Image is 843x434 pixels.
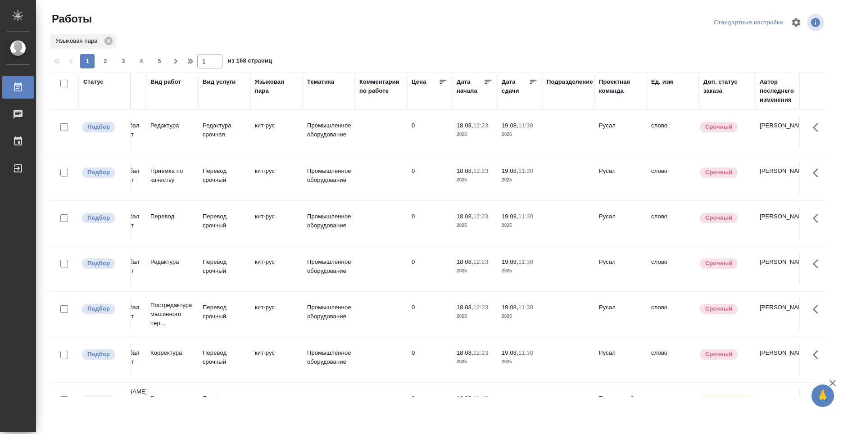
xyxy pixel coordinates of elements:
[502,258,518,265] p: 19.08,
[307,167,350,185] p: Промышленное оборудование
[594,389,647,421] td: Технический
[250,344,303,375] td: кит-рус
[807,208,829,229] button: Здесь прячутся важные кнопки
[50,34,116,49] div: Языковая пара
[473,304,488,311] p: 12:23
[502,304,518,311] p: 19.08,
[807,298,829,320] button: Здесь прячутся важные кнопки
[87,304,110,313] p: Подбор
[502,77,529,95] div: Дата сдачи
[457,213,473,220] p: 18.08,
[647,117,699,148] td: слово
[407,344,452,375] td: 0
[412,77,426,86] div: Цена
[307,348,350,366] p: Промышленное оборудование
[502,176,538,185] p: 2025
[647,162,699,194] td: слово
[457,130,493,139] p: 2025
[150,121,194,130] p: Редактура
[760,77,803,104] div: Автор последнего изменения
[87,213,110,222] p: Подбор
[203,167,246,185] p: Перевод срочный
[755,298,807,330] td: [PERSON_NAME]
[307,77,334,86] div: Тематика
[473,395,488,402] p: 11:13
[502,357,538,366] p: 2025
[712,16,785,30] div: split button
[150,212,194,221] p: Перевод
[785,12,807,33] span: Настроить таблицу
[407,389,452,421] td: 0
[755,117,807,148] td: [PERSON_NAME]
[473,213,488,220] p: 12:23
[407,117,452,148] td: 0
[815,386,830,405] span: 🙏
[152,57,167,66] span: 5
[203,258,246,276] p: Перевод срочный
[518,122,533,129] p: 11:30
[87,350,110,359] p: Подбор
[457,312,493,321] p: 2025
[81,394,126,406] div: Заказ еще не согласован с клиентом, искать исполнителей рано
[134,57,149,66] span: 4
[250,253,303,285] td: кит-рус
[203,303,246,321] p: Перевод срочный
[518,213,533,220] p: 11:30
[807,162,829,184] button: Здесь прячутся важные кнопки
[502,130,538,139] p: 2025
[228,55,272,68] span: из 168 страниц
[457,122,473,129] p: 18.08,
[705,304,732,313] p: Срочный
[811,384,834,407] button: 🙏
[651,77,673,86] div: Ед. изм
[81,258,126,270] div: Можно подбирать исполнителей
[81,121,126,133] div: Можно подбирать исполнителей
[473,122,488,129] p: 12:23
[250,389,303,421] td: кит-рус
[250,162,303,194] td: кит-рус
[518,349,533,356] p: 11:30
[457,258,473,265] p: 18.08,
[87,395,109,404] p: Создан
[307,121,350,139] p: Промышленное оборудование
[250,117,303,148] td: кит-рус
[457,176,493,185] p: 2025
[457,357,493,366] p: 2025
[87,168,110,177] p: Подбор
[807,14,826,31] span: Посмотреть информацию
[518,304,533,311] p: 11:30
[705,350,732,359] p: Срочный
[502,267,538,276] p: 2025
[152,54,167,68] button: 5
[359,77,403,95] div: Комментарии по работе
[407,162,452,194] td: 0
[594,344,647,375] td: Русал
[83,77,104,86] div: Статус
[502,213,518,220] p: 19.08,
[150,394,194,403] p: Редактура
[705,168,732,177] p: Срочный
[705,213,732,222] p: Срочный
[647,253,699,285] td: слово
[457,267,493,276] p: 2025
[755,344,807,375] td: [PERSON_NAME]
[594,253,647,285] td: Русал
[647,389,699,421] td: слово
[81,167,126,179] div: Можно подбирать исполнителей
[307,258,350,276] p: Промышленное оборудование
[807,253,829,275] button: Здесь прячутся важные кнопки
[203,212,246,230] p: Перевод срочный
[203,77,236,86] div: Вид услуги
[705,259,732,268] p: Срочный
[594,298,647,330] td: Русал
[547,77,593,86] div: Подразделение
[250,208,303,239] td: кит-рус
[457,395,473,402] p: 18.08,
[807,117,829,138] button: Здесь прячутся важные кнопки
[203,394,246,403] p: Expert
[81,303,126,315] div: Можно подбирать исполнителей
[594,117,647,148] td: Русал
[703,77,751,95] div: Доп. статус заказа
[87,122,110,131] p: Подбор
[250,298,303,330] td: кит-рус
